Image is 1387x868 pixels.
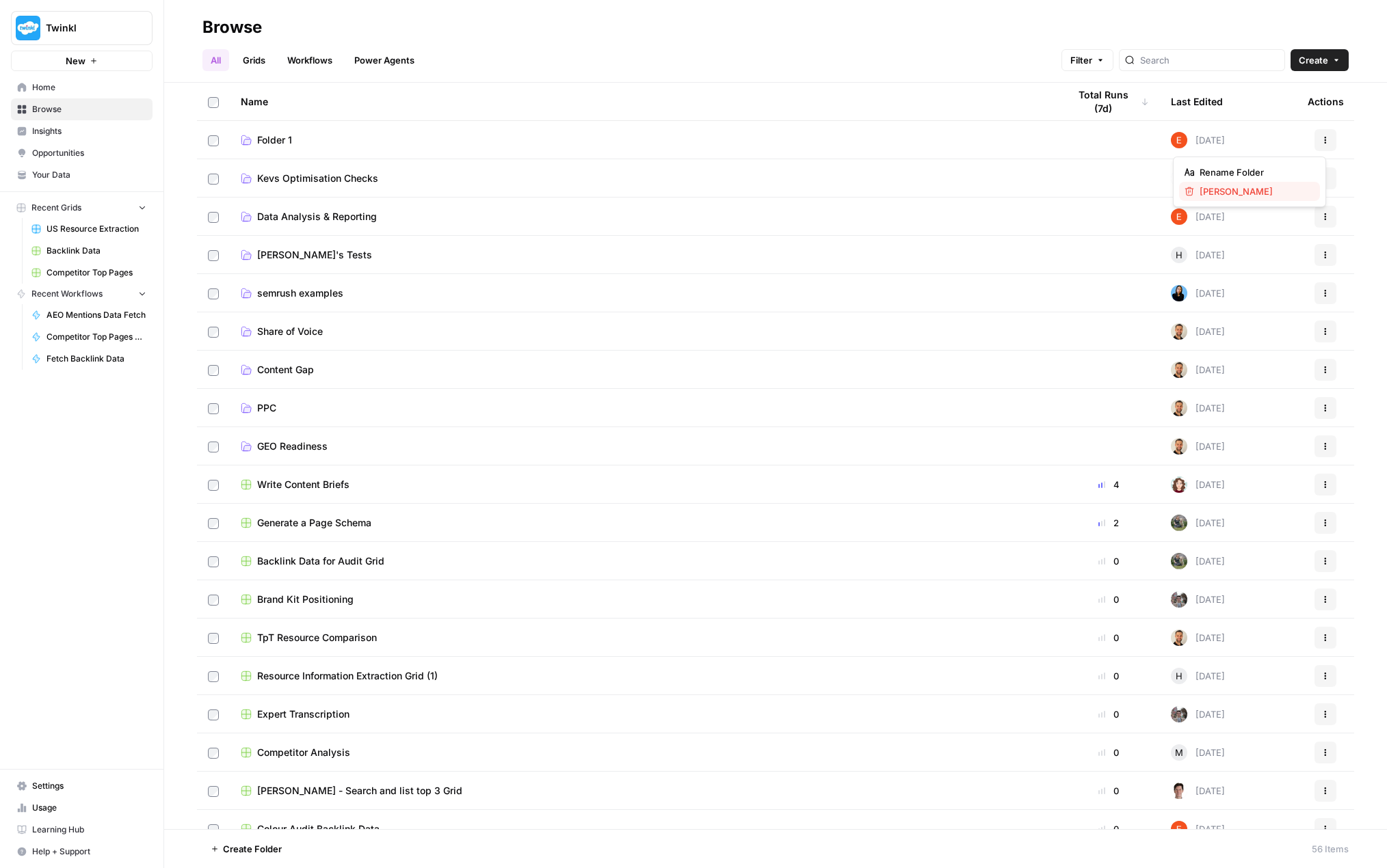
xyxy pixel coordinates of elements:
button: Create Folder [202,838,290,860]
button: New [11,51,153,71]
span: Browse [32,103,146,116]
img: 5fjcwz9j96yb8k4p8fxbxtl1nran [1171,783,1187,799]
a: [PERSON_NAME]'s Tests [241,248,1046,262]
span: AEO Mentions Data Fetch [47,309,146,321]
div: Last Edited [1171,83,1223,120]
div: [DATE] [1171,821,1225,837]
span: GEO Readiness [257,439,328,453]
button: Recent Grids [11,198,153,218]
img: ggqkytmprpadj6gr8422u7b6ymfp [1171,323,1187,340]
button: Filter [1061,49,1113,71]
div: [DATE] [1171,285,1225,301]
img: 8y9pl6iujm21he1dbx14kgzmrglr [1171,132,1187,148]
span: [PERSON_NAME] - Search and list top 3 Grid [257,784,462,798]
span: Kevs Optimisation Checks [257,172,378,185]
span: Data Analysis & Reporting [257,210,377,223]
div: 0 [1068,669,1149,683]
a: Expert Transcription [241,707,1046,721]
img: yzz377d22q7c9d80ai8h75czgw6r [1171,285,1187,301]
a: Colour Audit Backlink Data [241,822,1046,836]
span: Your Data [32,169,146,181]
span: semrush examples [257,286,343,300]
div: Actions [1308,83,1344,120]
a: Resource Information Extraction Grid (1) [241,669,1046,683]
span: Recent Workflows [31,288,103,300]
img: a2mlt6f1nb2jhzcjxsuraj5rj4vi [1171,591,1187,608]
div: 0 [1068,707,1149,721]
a: Learning Hub [11,819,153,841]
img: 5fjcwz9j96yb8k4p8fxbxtl1nran [1171,170,1187,187]
span: Expert Transcription [257,707,349,721]
img: ggqkytmprpadj6gr8422u7b6ymfp [1171,362,1187,378]
span: H [1176,248,1183,262]
span: [PERSON_NAME] [1200,185,1309,198]
a: Power Agents [346,49,423,71]
a: Grids [235,49,274,71]
a: GEO Readiness [241,439,1046,453]
span: H [1176,669,1183,683]
a: Competitor Top Pages Step [25,326,153,348]
a: Backlink Data [25,240,153,262]
span: Brand Kit Positioning [257,593,354,606]
div: 56 Items [1312,842,1349,856]
span: Opportunities [32,147,146,159]
a: Home [11,77,153,98]
a: Data Analysis & Reporting [241,210,1046,223]
img: 5rjaoe5bq89bhl67ztm0su0fb5a8 [1171,553,1187,569]
div: 0 [1068,784,1149,798]
span: Filter [1070,53,1092,67]
span: PPC [257,401,276,415]
div: [DATE] [1171,438,1225,455]
span: Rename Folder [1200,165,1309,179]
div: [DATE] [1171,208,1225,225]
div: [DATE] [1171,247,1225,263]
span: Help + Support [32,845,146,858]
a: Share of Voice [241,325,1046,338]
img: a2mlt6f1nb2jhzcjxsuraj5rj4vi [1171,706,1187,722]
img: 5rjaoe5bq89bhl67ztm0su0fb5a8 [1171,515,1187,531]
span: Folder 1 [257,133,292,147]
span: Settings [32,780,146,792]
a: Settings [11,775,153,797]
span: Insights [32,125,146,137]
input: Search [1140,53,1279,67]
a: Fetch Backlink Data [25,348,153,370]
span: Recent Grids [31,202,81,214]
a: All [202,49,229,71]
div: [DATE] [1171,170,1225,187]
img: ggqkytmprpadj6gr8422u7b6ymfp [1171,438,1187,455]
a: Kevs Optimisation Checks [241,172,1046,185]
div: [DATE] [1171,400,1225,416]
div: 0 [1068,554,1149,568]
button: Create [1291,49,1349,71]
span: US Resource Extraction [47,223,146,235]
span: Content Gap [257,363,314,377]
div: 0 [1068,593,1149,606]
a: TpT Resource Comparison [241,631,1046,645]
div: [DATE] [1171,706,1225,722]
span: New [66,54,85,68]
button: Workspace: Twinkl [11,11,153,45]
span: Learning Hub [32,824,146,836]
span: Resource Information Extraction Grid (1) [257,669,438,683]
a: Content Gap [241,363,1046,377]
a: Folder 1 [241,133,1046,147]
div: [DATE] [1171,323,1225,340]
a: [PERSON_NAME] - Search and list top 3 Grid [241,784,1046,798]
a: Competitor Analysis [241,746,1046,759]
span: Home [32,81,146,94]
a: Brand Kit Positioning [241,593,1046,606]
span: Backlink Data [47,245,146,257]
span: Usage [32,802,146,814]
div: [DATE] [1171,362,1225,378]
img: 8y9pl6iujm21he1dbx14kgzmrglr [1171,208,1187,225]
div: Name [241,83,1046,120]
div: [DATE] [1171,744,1225,761]
img: 8y9pl6iujm21he1dbx14kgzmrglr [1171,821,1187,837]
a: semrush examples [241,286,1046,300]
a: Opportunities [11,142,153,164]
a: Your Data [11,164,153,186]
a: US Resource Extraction [25,218,153,240]
a: Generate a Page Schema [241,516,1046,530]
img: 0t9clbwsleue4ene8ofzoko46kvx [1171,476,1187,493]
